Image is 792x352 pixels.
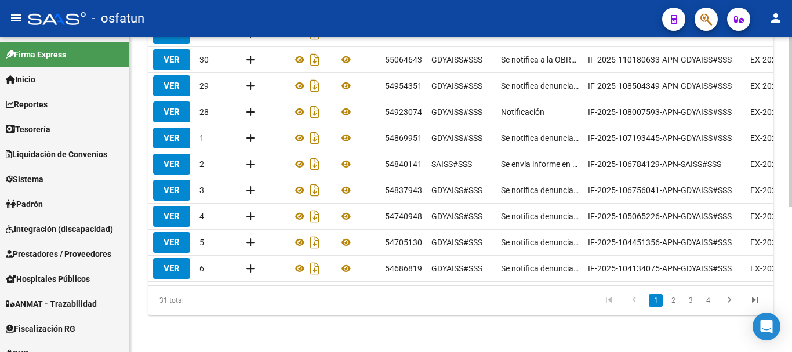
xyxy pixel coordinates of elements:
i: Descargar documento [307,50,322,69]
span: IF-2025-106756041-APN-GDYAISS#SSS [588,186,732,195]
span: IF-2025-104451356-APN-GDYAISS#SSS [588,238,732,247]
span: 3 [199,186,204,195]
span: Liquidación de Convenios [6,148,107,161]
span: GDYAISS#SSS [431,29,482,38]
a: go to last page [744,294,766,307]
i: Descargar documento [307,259,322,278]
span: VER [164,81,180,91]
span: Se notifica denuncia realizada por el afiliado [PERSON_NAME] 24263451151 por COBRO INDEBIDO . PLA... [501,184,579,197]
i: Descargar documento [307,77,322,95]
li: page 4 [699,291,717,310]
mat-icon: menu [9,11,23,25]
span: Sistema [6,173,43,186]
span: IF-2025-105065226-APN-GDYAISS#SSS [588,212,732,221]
button: VER [153,154,190,175]
span: 30 [199,55,209,64]
span: IF-2025-108504349-APN-GDYAISS#SSS [588,81,732,90]
span: 55064643 [385,55,422,64]
a: 2 [666,294,680,307]
span: GDYAISS#SSS [431,55,482,64]
div: Open Intercom Messenger [753,313,780,340]
span: VER [164,185,180,195]
span: Integración (discapacidad) [6,223,113,235]
button: VER [153,75,190,96]
a: go to next page [718,294,740,307]
span: 28 [199,107,209,117]
span: 54740948 [385,212,422,221]
li: page 1 [647,291,664,310]
span: GDYAISS#SSS [431,81,482,90]
span: GDYAISS#SSS [431,133,482,143]
span: 6 [199,264,204,273]
i: Descargar documento [307,103,322,121]
span: GDYAISS#SSS [431,264,482,273]
span: Prestadores / Proveedores [6,248,111,260]
span: Se notifica denuncia realizada por el/la afiliado/a: [PERSON_NAME], CUIL: 20205017128, por negati... [501,79,579,93]
button: VER [153,258,190,279]
span: 54840141 [385,159,422,169]
li: page 3 [682,291,699,310]
span: 54954351 [385,81,422,90]
span: Reportes [6,98,48,111]
span: 4 [199,212,204,221]
button: VER [153,206,190,227]
span: IF-2025-104134075-APN-GDYAISS#SSS [588,264,732,273]
button: VER [153,232,190,253]
span: GDYAISS#SSS [431,212,482,221]
a: go to previous page [623,294,645,307]
a: 1 [649,294,663,307]
span: IF-2025-110947025-APN-GDYAISS#SSS [588,29,732,38]
span: VER [164,133,180,143]
mat-icon: person [769,11,783,25]
span: - osfatun [92,6,144,31]
span: 2 [199,159,204,169]
span: GDYAISS#SSS [431,107,482,117]
span: Se notifica denuncia realizada por el afiliado [PERSON_NAME] 20184407559 por NEGATIVA DE AFILIACI... [501,132,579,145]
span: Padrón [6,198,43,211]
span: Firma Express [6,48,66,61]
span: VER [164,55,180,65]
div: 31 total [148,286,271,315]
span: VER [164,107,180,117]
a: 3 [684,294,697,307]
span: Se notifica denuncia realizada por el/la afiliado/a: [PERSON_NAME], CUIL: 20286472428, por negati... [501,236,579,249]
span: Se notifica denuncia realizada por el afiliado [PERSON_NAME] (CUIL / CUIT 27267805380) por motivo... [501,262,579,275]
button: VER [153,49,190,70]
span: 54923074 [385,107,422,117]
span: 1 [199,133,204,143]
span: Se notifica a la OBRA SOCIAL DE LA FEDERACION ARGENTINA DEL TRABAJADOR DE LAS UNIVERSIDADES NACIO... [501,53,579,67]
span: 29 [199,81,209,90]
span: 54837943 [385,186,422,195]
span: Fiscalización RG [6,322,75,335]
i: Descargar documento [307,155,322,173]
span: 54705130 [385,238,422,247]
button: VER [153,128,190,148]
span: VER [164,237,180,248]
span: IF-2025-110180633-APN-GDYAISS#SSS [588,55,732,64]
span: IF-2025-107193445-APN-GDYAISS#SSS [588,133,732,143]
i: Descargar documento [307,233,322,252]
i: Descargar documento [307,129,322,147]
span: VER [164,211,180,222]
span: ANMAT - Trazabilidad [6,297,97,310]
i: Descargar documento [307,207,322,226]
span: IF-2025-108007593-APN-GDYAISS#SSS [588,107,732,117]
span: Inicio [6,73,35,86]
span: 54869951 [385,133,422,143]
span: Hospitales Públicos [6,273,90,285]
span: Se notifica denuncia realizada por el afiliado [PERSON_NAME] CUIL27385457796 por NEGATIVA DE AFIL... [501,210,579,223]
li: page 2 [664,291,682,310]
span: GDYAISS#SSS [431,186,482,195]
span: Se envía informe en orden 25. [501,158,579,171]
span: 55111472 [385,29,422,38]
span: Notificación [501,106,544,119]
button: VER [153,101,190,122]
span: 5 [199,238,204,247]
span: 31 [199,29,209,38]
a: go to first page [598,294,620,307]
span: VER [164,263,180,274]
button: VER [153,180,190,201]
span: VER [164,159,180,169]
span: 54686819 [385,264,422,273]
span: SAISS#SSS [431,159,472,169]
